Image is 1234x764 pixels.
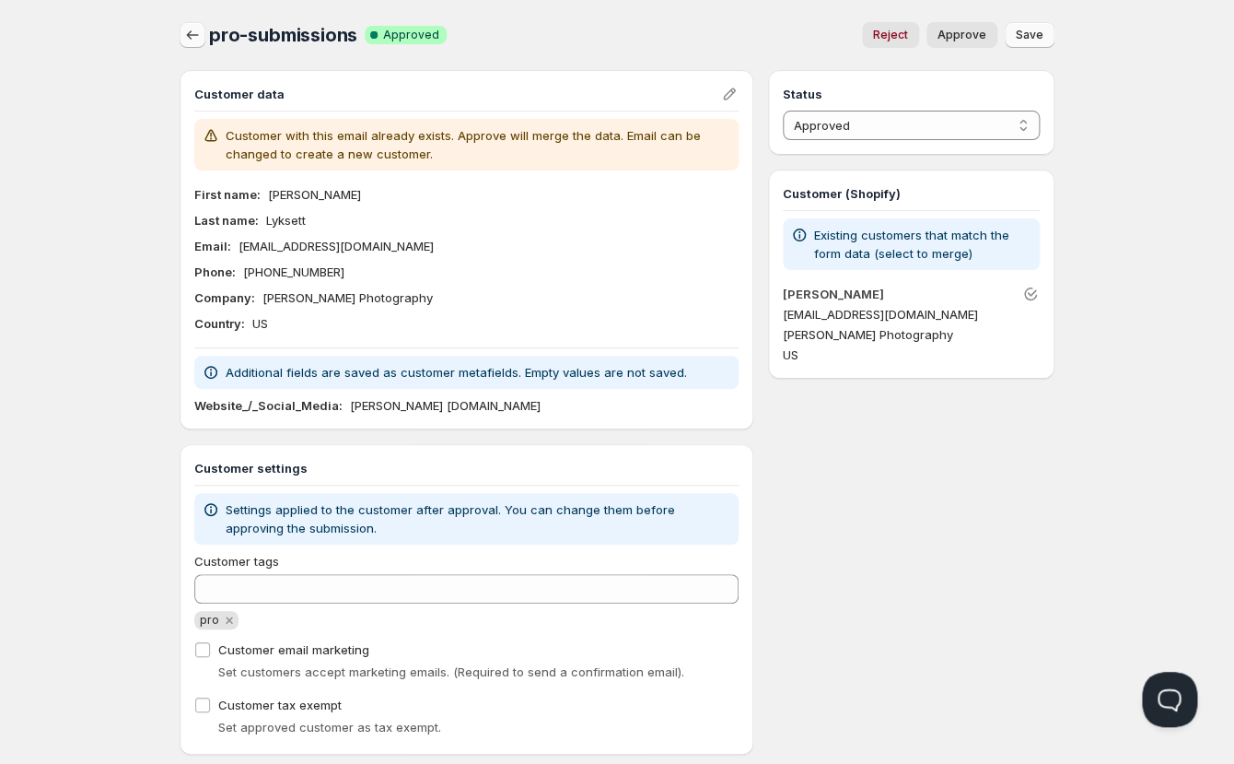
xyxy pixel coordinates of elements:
[783,305,1040,323] p: [EMAIL_ADDRESS][DOMAIN_NAME]
[218,642,369,657] span: Customer email marketing
[716,81,742,107] button: Edit
[783,85,1040,103] h3: Status
[194,316,245,331] b: Country :
[194,459,739,477] h3: Customer settings
[194,187,261,202] b: First name :
[226,126,731,163] p: Customer with this email already exists. Approve will merge the data. Email can be changed to cre...
[1018,281,1043,307] button: Unlink
[350,396,541,415] p: [PERSON_NAME] [DOMAIN_NAME]
[268,185,361,204] p: [PERSON_NAME]
[783,347,798,362] span: US
[194,85,720,103] h3: Customer data
[194,213,259,228] b: Last name :
[239,237,434,255] p: [EMAIL_ADDRESS][DOMAIN_NAME]
[783,184,1040,203] h3: Customer (Shopify)
[194,239,231,253] b: Email :
[194,264,236,279] b: Phone :
[194,290,255,305] b: Company :
[814,226,1032,263] p: Existing customers that match the form data (select to merge)
[873,28,908,42] span: Reject
[937,28,986,42] span: Approve
[200,613,219,627] span: pro
[218,664,684,679] span: Set customers accept marketing emails. (Required to send a confirmation email).
[926,22,997,48] button: Approve
[1016,28,1043,42] span: Save
[194,554,279,569] span: Customer tags
[383,28,439,42] span: Approved
[194,398,343,413] b: Website_/_Social_Media :
[252,314,268,333] p: US
[266,211,306,229] p: Lyksett
[783,327,953,342] span: [PERSON_NAME] Photography
[218,698,342,712] span: Customer tax exempt
[209,24,357,46] span: pro-submissions
[262,288,433,307] p: [PERSON_NAME] Photography
[783,287,884,301] a: [PERSON_NAME]
[226,500,731,537] p: Settings applied to the customer after approval. You can change them before approving the submiss...
[226,363,687,382] p: Additional fields are saved as customer metafields. Empty values are not saved.
[221,612,238,629] button: Remove pro
[1142,672,1197,727] iframe: Help Scout Beacon - Open
[862,22,919,48] button: Reject
[243,263,344,281] p: [PHONE_NUMBER]
[1005,22,1054,48] button: Save
[218,720,441,735] span: Set approved customer as tax exempt.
